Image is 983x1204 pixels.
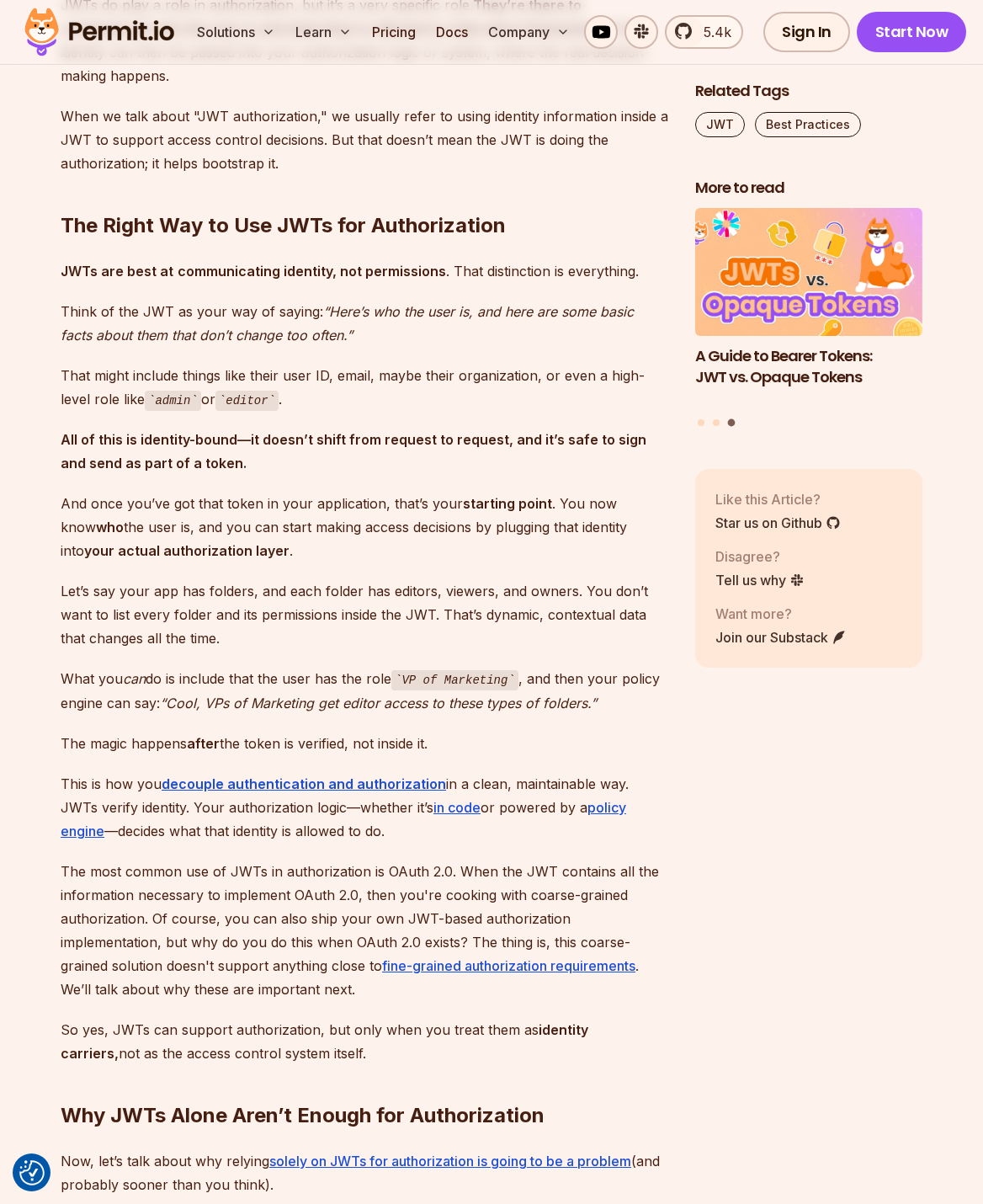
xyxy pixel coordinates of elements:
a: solely on JWTs for authorization is going to be a problem [269,1153,631,1169]
p: Want more? [715,604,847,624]
a: 5.4k [665,15,743,49]
strong: identity carriers, [61,1021,588,1062]
code: editor [215,391,279,411]
button: Go to slide 1 [698,419,704,426]
p: Like this Article? [715,489,841,509]
a: fine-grained authorization requirements [382,957,635,974]
a: Sign In [763,12,850,52]
span: 5.4k [693,22,731,42]
h2: Related Tags [695,81,922,102]
div: Posts [695,209,922,429]
a: Tell us why [715,570,805,590]
a: Join our Substack [715,627,847,647]
a: policy engine [61,799,626,839]
li: 3 of 3 [695,209,922,409]
a: JWT [695,112,745,137]
a: Best Practices [755,112,861,137]
strong: communicating identity, not permissions [178,263,446,280]
p: Now, let’s talk about why relying (and probably sooner than you think). [61,1149,668,1196]
p: Disagree? [715,546,805,567]
h2: Why JWTs Alone Aren’t Enough for Authorization [61,1035,668,1129]
strong: JWTs are best at [61,263,173,280]
p: And once you’ve got that token in your application, that’s your . You now know the user is, and y... [61,492,668,562]
strong: after [187,735,220,752]
p: This is how you in a clean, maintainable way. JWTs verify identity. Your authorization logic—whet... [61,772,668,843]
em: “Here’s who the user is, and here are some basic facts about them that don’t change too often.” [61,303,634,344]
em: can [123,670,146,687]
a: decouple authentication and authorization [162,775,446,792]
p: The most common use of JWTs in authorization is OAuth 2.0. When the JWT contains all the informat... [61,860,668,1001]
strong: who [96,519,124,535]
a: Pricing [365,15,422,49]
a: Docs [429,15,475,49]
code: admin [145,391,201,411]
p: Think of the JWT as your way of saying: [61,300,668,347]
p: Let’s say your app has folders, and each folder has editors, viewers, and owners. You don’t want ... [61,579,668,650]
em: “Cool, VPs of Marketing get editor access to these types of folders.” [160,695,597,711]
img: Revisit consent button [19,1160,45,1185]
img: Permit logo [17,3,182,61]
strong: All of this is identity-bound—it doesn’t shift from request to request, and it’s safe to sign and... [61,431,646,471]
a: Star us on Github [715,513,841,533]
button: Go to slide 2 [713,419,720,426]
p: What you do is include that the user has the role , and then your policy engine can say: [61,667,668,715]
p: So yes, JWTs can support authorization, but only when you treat them as not as the access control... [61,1018,668,1065]
img: A Guide to Bearer Tokens: JWT vs. Opaque Tokens [695,209,922,337]
button: Learn [289,15,359,49]
h2: The Right Way to Use JWTs for Authorization [61,145,668,239]
button: Go to slide 3 [727,419,735,427]
button: Solutions [190,15,282,49]
h3: A Guide to Bearer Tokens: JWT vs. Opaque Tokens [695,346,922,388]
h2: More to read [695,178,922,199]
a: in code [433,799,481,816]
a: Start Now [857,12,967,52]
p: . That distinction is everything. [61,259,668,283]
strong: starting point [463,495,552,512]
p: When we talk about "JWT authorization," we usually refer to using identity information inside a J... [61,104,668,175]
p: That might include things like their user ID, email, maybe their organization, or even a high-lev... [61,364,668,412]
code: VP of Marketing [391,670,518,690]
p: The magic happens the token is verified, not inside it. [61,732,668,755]
a: A Guide to Bearer Tokens: JWT vs. Opaque TokensA Guide to Bearer Tokens: JWT vs. Opaque Tokens [695,209,922,409]
button: Company [481,15,577,49]
strong: your actual authorization layer [84,542,290,559]
button: Consent Preferences [19,1160,45,1185]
